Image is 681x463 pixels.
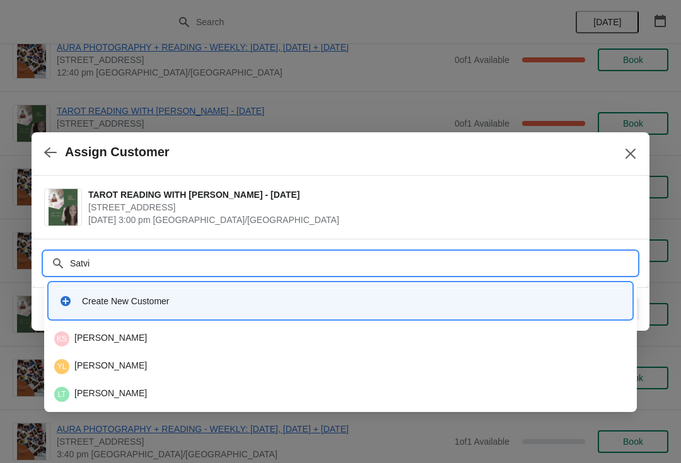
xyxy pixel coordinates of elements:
[57,334,67,343] text: KS
[88,201,631,214] span: [STREET_ADDRESS]
[57,390,66,399] text: LT
[44,326,637,352] li: Krishanthi Sathanandan
[44,352,637,379] li: Y H Li
[57,362,67,371] text: YL
[88,188,631,201] span: TAROT READING WITH [PERSON_NAME] - [DATE]
[54,331,69,346] span: Krishanthi Sathanandan
[88,214,631,226] span: [DATE] 3:00 pm [GEOGRAPHIC_DATA]/[GEOGRAPHIC_DATA]
[619,142,642,165] button: Close
[49,189,78,226] img: TAROT READING WITH MARY - 7TH SEPTEMBER | 74 Broadway Market, London, UK | September 7 | 3:00 pm ...
[69,252,637,275] input: Search customer name or email
[44,379,637,407] li: Louisa Tratalos
[65,145,170,159] h2: Assign Customer
[54,359,627,374] div: [PERSON_NAME]
[54,359,69,374] span: Y H Li
[54,387,627,402] div: [PERSON_NAME]
[54,387,69,402] span: Louisa Tratalos
[82,295,622,307] div: Create New Customer
[54,331,627,346] div: [PERSON_NAME]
